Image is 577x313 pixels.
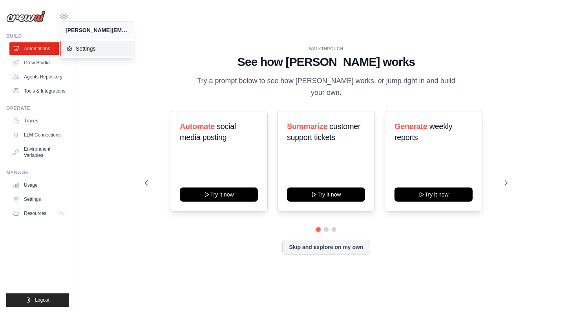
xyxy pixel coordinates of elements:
a: Settings [9,193,69,206]
p: Try a prompt below to see how [PERSON_NAME] works, or jump right in and build your own. [194,75,458,98]
h1: See how [PERSON_NAME] works [145,55,507,69]
button: Resources [9,207,69,220]
a: Environment Variables [9,143,69,162]
a: Crew Studio [9,56,69,69]
a: Traces [9,115,69,127]
span: Settings [66,45,128,53]
a: Tools & Integrations [9,85,69,97]
span: customer support tickets [287,122,360,142]
button: Logout [6,293,69,307]
div: WALKTHROUGH [145,46,507,52]
div: Manage [6,169,69,176]
img: Logo [6,11,46,22]
span: Logout [35,297,49,303]
button: Try it now [180,187,258,202]
div: [PERSON_NAME][EMAIL_ADDRESS][PERSON_NAME][DOMAIN_NAME] [66,26,128,34]
span: Resources [24,210,46,217]
a: Agents Repository [9,71,69,83]
a: Settings [60,41,135,56]
span: social media posting [180,122,236,142]
a: Automations [9,42,69,55]
div: Build [6,33,69,39]
a: LLM Connections [9,129,69,141]
button: Try it now [394,187,473,202]
span: Automate [180,122,215,131]
span: weekly reports [394,122,452,142]
a: Usage [9,179,69,191]
span: Generate [394,122,427,131]
span: Summarize [287,122,327,131]
div: Operate [6,105,69,111]
button: Skip and explore on my own [282,240,370,255]
button: Try it now [287,187,365,202]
